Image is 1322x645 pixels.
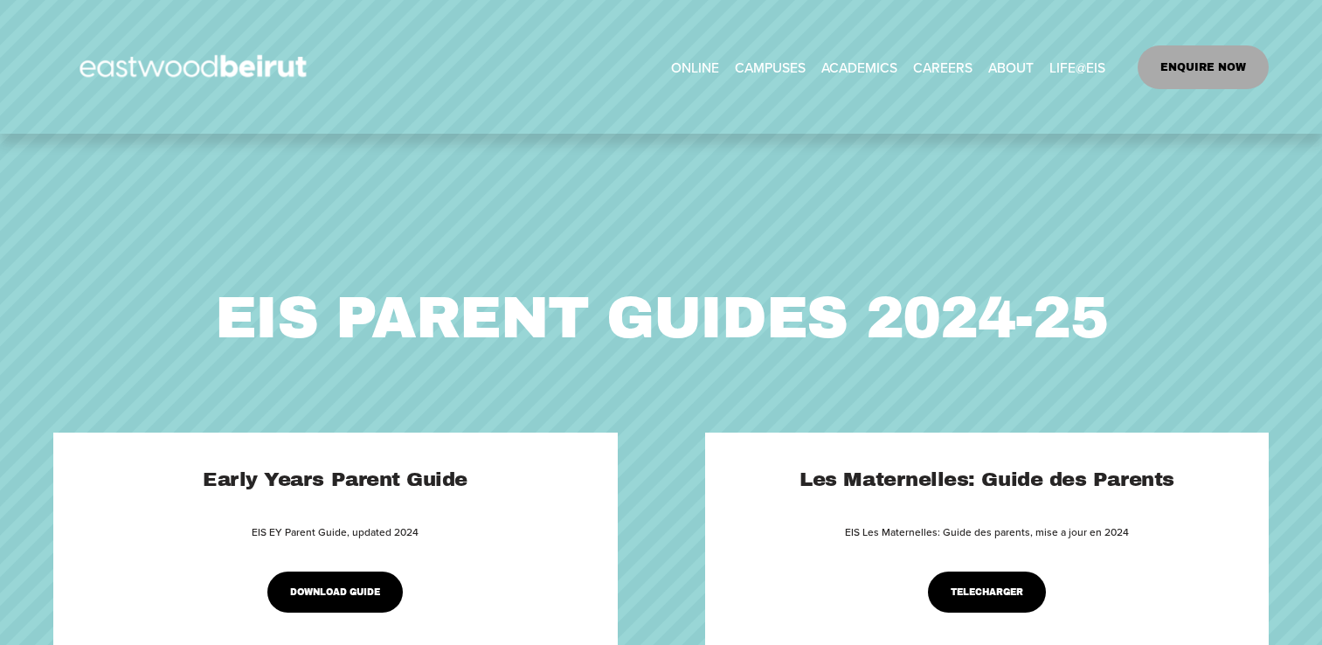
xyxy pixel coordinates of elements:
h2: Les Maternelles: Guide des Parents [738,467,1235,493]
p: EIS EY Parent Guide, updated 2024 [87,523,583,542]
span: CAMPUSES [735,55,806,80]
span: LIFE@EIS [1049,55,1105,80]
a: folder dropdown [988,53,1034,80]
h2: Early Years Parent Guide [87,467,583,493]
span: ACADEMICS [821,55,897,80]
span: ABOUT [988,55,1034,80]
a: DOWNLOAD GUIDE [267,572,404,613]
a: folder dropdown [735,53,806,80]
a: folder dropdown [1049,53,1105,80]
a: TELECHARGER [928,572,1047,613]
a: ENQUIRE NOW [1138,45,1270,89]
a: ONLINE [671,53,719,80]
img: EastwoodIS Global Site [53,23,338,112]
a: CAREERS [913,53,972,80]
a: folder dropdown [821,53,897,80]
p: EIS PARENT GUIDES 2024-25 [53,267,1270,371]
p: EIS Les Maternelles: Guide des parents, mise a jour en 2024 [738,523,1235,542]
